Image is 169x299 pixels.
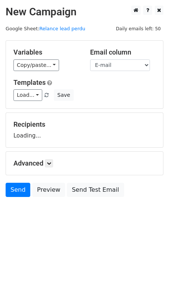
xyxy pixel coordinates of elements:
[113,26,163,31] a: Daily emails left: 50
[13,78,46,86] a: Templates
[13,120,156,140] div: Loading...
[39,26,85,31] a: Relance lead perdu
[90,48,156,56] h5: Email column
[13,89,42,101] a: Load...
[6,6,163,18] h2: New Campaign
[67,183,124,197] a: Send Test Email
[13,59,59,71] a: Copy/paste...
[13,120,156,129] h5: Recipients
[13,48,79,56] h5: Variables
[6,26,85,31] small: Google Sheet:
[32,183,65,197] a: Preview
[54,89,73,101] button: Save
[113,25,163,33] span: Daily emails left: 50
[6,183,30,197] a: Send
[13,159,156,167] h5: Advanced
